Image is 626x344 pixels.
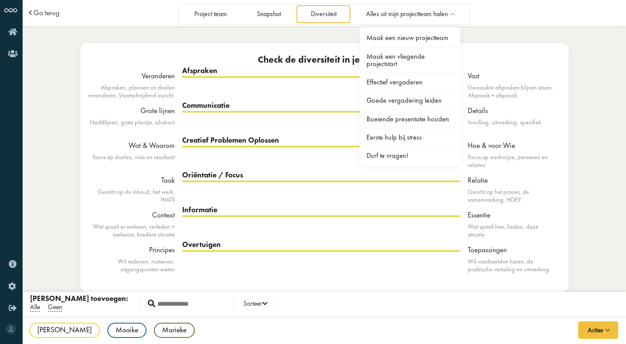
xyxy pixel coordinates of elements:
div: Gericht op het proces, de samenwerking, HOE? [468,188,555,204]
a: Maak een nieuw projectteam [362,29,459,46]
div: Grote lijnen [88,106,175,116]
div: Creatief Problemen Oplossen [182,135,460,146]
div: Veranderen [88,71,175,81]
div: Principes [88,245,175,255]
div: Focus op doelen, visie en resultaat [88,153,175,161]
div: Vast [468,71,555,81]
a: Durf te vragen! [362,147,459,164]
div: Check de diversiteit in je team [88,54,561,65]
div: Overtuigen [182,240,460,250]
div: Hoe & voor Wie [468,140,555,151]
button: Acties [578,321,618,339]
div: Afspraken, plannen en doelen veranderen. Voortschrijdend inzicht. [88,83,175,100]
div: Sorteer [243,299,267,309]
div: Gericht op de inhoud, het werk, WAT? [88,188,175,204]
div: Maaike [107,323,147,338]
a: Maak een vliegende projectstart [362,48,459,72]
div: Wat speelt hier, heden, deze situatie [468,223,555,239]
a: Boeiende presentatie houden [362,110,459,127]
a: Project team [180,5,241,23]
div: Wil voorbeelden horen, de praktische vertaling en uitwerking [468,257,555,274]
div: Communicatie [182,100,460,111]
div: Wil redenen, motieven, uitgangspunten weten [88,257,175,274]
div: Relatie [468,175,555,186]
span: Geen [48,303,62,312]
div: Context [88,210,175,220]
a: Alles uit mijn projectteam halen [352,5,469,23]
div: Invulling, uitwerking, specifiek [468,118,555,127]
span: Alles uit mijn projectteam halen [366,10,448,18]
div: Wat & Waarom [88,140,175,151]
div: Essentie [468,210,555,220]
div: [PERSON_NAME] toevoegen: [30,294,128,304]
div: Focus op werkwijze, personen en relaties [468,153,555,170]
div: Afspraken [182,66,460,76]
a: Eerste hulp bij stress [362,129,459,146]
div: Gemaakte afspraken blijven staan. Afspraak = afspraak [468,83,555,100]
div: [PERSON_NAME] [29,323,100,338]
span: Alle [30,303,40,312]
div: Wat speelt er omheen, verleden + toekomst, bredere situatie [88,223,175,239]
div: Oriëntatie / Focus [182,170,460,180]
div: Marieke [154,323,195,338]
div: Informatie [182,205,460,215]
div: Toepassingen [468,245,555,255]
a: Diversiteit [296,5,350,23]
a: Goede vergadering leiden [362,92,459,109]
a: Snapshot [243,5,295,23]
div: Hoofdlijnen, grote plaatje, abstract [88,118,175,127]
a: Effectief vergaderen [362,73,459,90]
button: Acties [578,321,619,339]
div: Taak [88,175,175,186]
a: Ga terug [33,9,60,17]
div: Details [468,106,555,116]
